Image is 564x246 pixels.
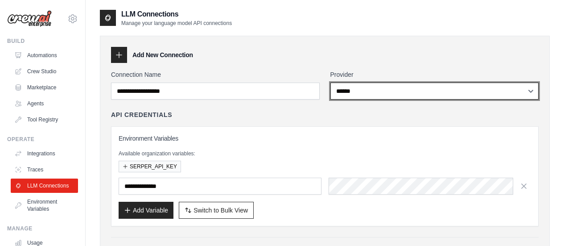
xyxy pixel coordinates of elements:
[11,64,78,79] a: Crew Studio
[7,136,78,143] div: Operate
[11,163,78,177] a: Traces
[119,202,173,219] button: Add Variable
[11,80,78,95] a: Marketplace
[121,20,232,27] p: Manage your language model API connections
[7,38,78,45] div: Build
[119,134,531,143] h3: Environment Variables
[11,96,78,111] a: Agents
[132,50,193,59] h3: Add New Connection
[11,48,78,63] a: Automations
[111,70,320,79] label: Connection Name
[7,10,52,27] img: Logo
[119,161,181,172] button: SERPER_API_KEY
[119,150,531,157] p: Available organization variables:
[11,195,78,216] a: Environment Variables
[330,70,539,79] label: Provider
[7,225,78,232] div: Manage
[11,179,78,193] a: LLM Connections
[11,113,78,127] a: Tool Registry
[111,110,172,119] h4: API Credentials
[179,202,254,219] button: Switch to Bulk View
[193,206,248,215] span: Switch to Bulk View
[121,9,232,20] h2: LLM Connections
[11,146,78,161] a: Integrations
